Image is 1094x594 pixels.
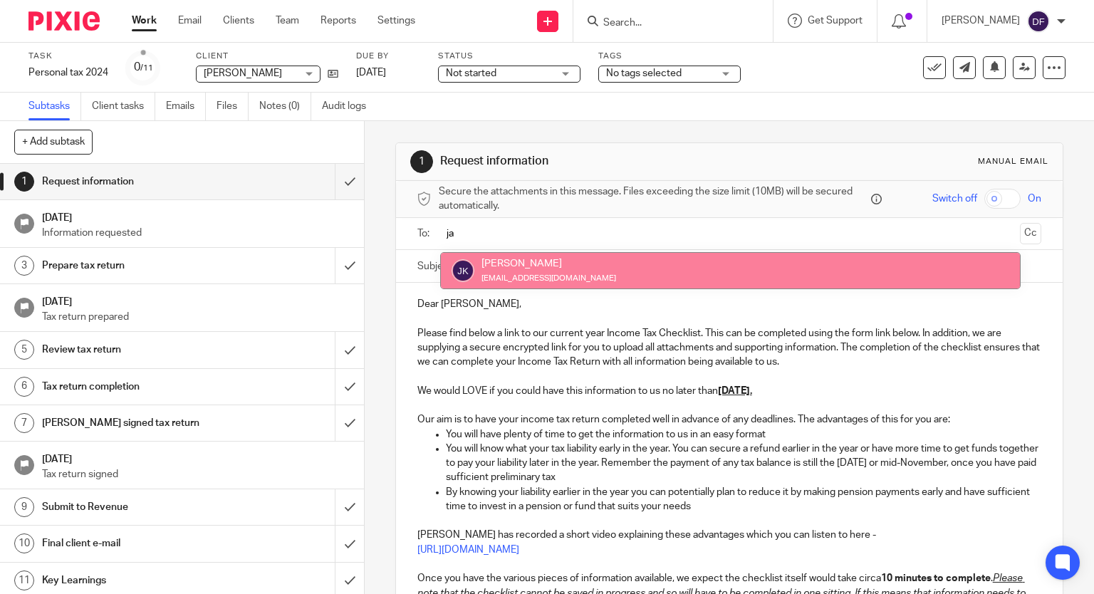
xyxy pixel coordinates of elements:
p: Tax return signed [42,467,350,481]
div: 0 [134,59,153,75]
div: 6 [14,377,34,397]
img: svg%3E [452,259,474,282]
a: Notes (0) [259,93,311,120]
p: Information requested [42,226,350,240]
a: Team [276,14,299,28]
h1: Tax return completion [42,376,228,397]
h1: [DATE] [42,449,350,467]
h1: Review tax return [42,339,228,360]
label: Subject: [417,259,454,273]
a: Emails [166,93,206,120]
img: svg%3E [1027,10,1050,33]
p: You will know what your tax liability early in the year. You can secure a refund earlier in the y... [446,442,1042,485]
div: 11 [14,570,34,590]
div: 5 [14,340,34,360]
div: 10 [14,533,34,553]
h1: Request information [440,154,759,169]
a: Files [217,93,249,120]
h1: Key Learnings [42,570,228,591]
a: Reports [321,14,356,28]
div: 3 [14,256,34,276]
p: Please find below a link to our current year Income Tax Checklist. This can be completed using th... [417,326,1042,370]
label: To: [417,226,433,241]
h1: [DATE] [42,207,350,225]
img: Pixie [28,11,100,31]
label: Task [28,51,108,62]
label: Status [438,51,580,62]
h1: Submit to Revenue [42,496,228,518]
a: Settings [377,14,415,28]
label: Client [196,51,338,62]
div: [PERSON_NAME] [481,256,616,271]
span: [PERSON_NAME] [204,68,282,78]
p: Tax return prepared [42,310,350,324]
span: Not started [446,68,496,78]
h1: [DATE] [42,291,350,309]
p: By knowing your liability earlier in the year you can potentially plan to reduce it by making pen... [446,485,1042,514]
p: [PERSON_NAME] has recorded a short video explaining these advantages which you can listen to here - [417,528,1042,542]
div: 1 [410,150,433,173]
a: Work [132,14,157,28]
div: 1 [14,172,34,192]
a: Client tasks [92,93,155,120]
h1: [PERSON_NAME] signed tax return [42,412,228,434]
p: [PERSON_NAME] [942,14,1020,28]
input: Search [602,17,730,30]
button: + Add subtask [14,130,93,154]
small: /11 [140,64,153,72]
label: Tags [598,51,741,62]
span: Secure the attachments in this message. Files exceeding the size limit (10MB) will be secured aut... [439,184,868,214]
div: Manual email [978,156,1048,167]
span: Switch off [932,192,977,206]
span: Get Support [808,16,863,26]
small: [EMAIL_ADDRESS][DOMAIN_NAME] [481,274,616,282]
p: Our aim is to have your income tax return completed well in advance of any deadlines. The advanta... [417,412,1042,427]
span: [DATE] [356,68,386,78]
a: [URL][DOMAIN_NAME] [417,545,519,555]
u: [DATE]. [718,386,752,396]
p: You will have plenty of time to get the information to us in an easy format [446,427,1042,442]
h1: Prepare tax return [42,255,228,276]
label: Due by [356,51,420,62]
h1: Request information [42,171,228,192]
p: We would LOVE if you could have this information to us no later than [417,384,1042,398]
p: Dear [PERSON_NAME], [417,297,1042,311]
a: Audit logs [322,93,377,120]
span: No tags selected [606,68,682,78]
a: Clients [223,14,254,28]
button: Cc [1020,223,1041,244]
h1: Final client e-mail [42,533,228,554]
span: On [1028,192,1041,206]
a: Subtasks [28,93,81,120]
div: 9 [14,497,34,517]
a: Email [178,14,202,28]
div: Personal tax 2024 [28,66,108,80]
div: 7 [14,413,34,433]
strong: 10 minutes to complete [881,573,991,583]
